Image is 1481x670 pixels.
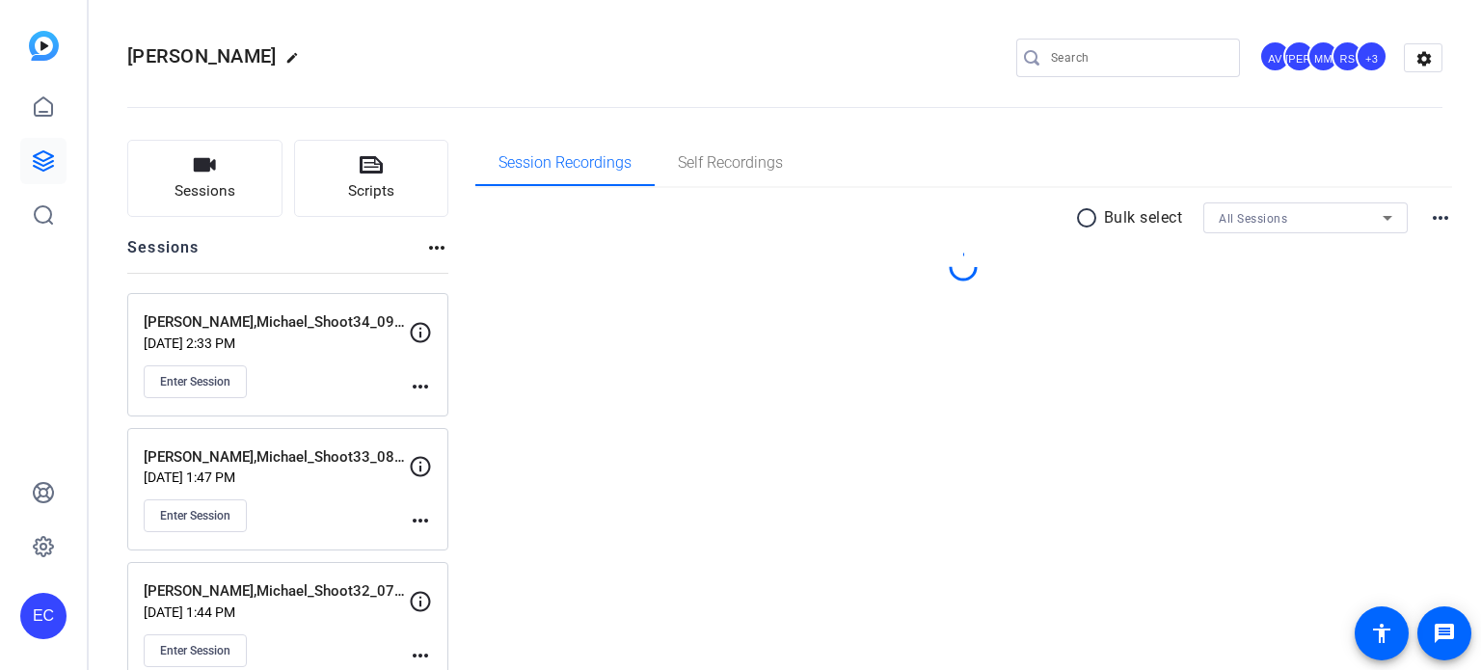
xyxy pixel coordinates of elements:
input: Search [1051,46,1225,69]
span: Enter Session [160,508,230,523]
mat-icon: more_horiz [425,236,448,259]
mat-icon: more_horiz [1429,206,1452,229]
ngx-avatar: Julie Anne Ines [1283,40,1317,74]
mat-icon: settings [1405,44,1443,73]
mat-icon: edit [285,51,309,74]
div: +3 [1356,40,1387,72]
mat-icon: radio_button_unchecked [1075,206,1104,229]
p: [PERSON_NAME],Michael_Shoot33_08112025 [144,446,409,469]
p: Bulk select [1104,206,1183,229]
mat-icon: accessibility [1370,622,1393,645]
div: AV [1259,40,1291,72]
button: Enter Session [144,634,247,667]
button: Sessions [127,140,283,217]
p: [DATE] 1:47 PM [144,469,409,485]
img: blue-gradient.svg [29,31,59,61]
span: Session Recordings [498,155,632,171]
ngx-avatar: René Snow [1332,40,1365,74]
mat-icon: more_horiz [409,644,432,667]
div: RS [1332,40,1363,72]
span: [PERSON_NAME] [127,44,276,67]
div: MM [1307,40,1339,72]
span: Sessions [175,180,235,202]
mat-icon: message [1433,622,1456,645]
h2: Sessions [127,236,200,273]
span: Enter Session [160,643,230,658]
span: Enter Session [160,374,230,389]
span: Self Recordings [678,155,783,171]
button: Scripts [294,140,449,217]
button: Enter Session [144,365,247,398]
ngx-avatar: Mike Margol [1307,40,1341,74]
p: [PERSON_NAME],Michael_Shoot32_07072025 [144,580,409,603]
span: Scripts [348,180,394,202]
p: [DATE] 1:44 PM [144,604,409,620]
ngx-avatar: Abby Veloz [1259,40,1293,74]
div: [PERSON_NAME] [1283,40,1315,72]
span: All Sessions [1219,212,1287,226]
mat-icon: more_horiz [409,375,432,398]
p: [DATE] 2:33 PM [144,335,409,351]
button: Enter Session [144,499,247,532]
div: EC [20,593,67,639]
mat-icon: more_horiz [409,509,432,532]
p: [PERSON_NAME],Michael_Shoot34_09082025 [144,311,409,334]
